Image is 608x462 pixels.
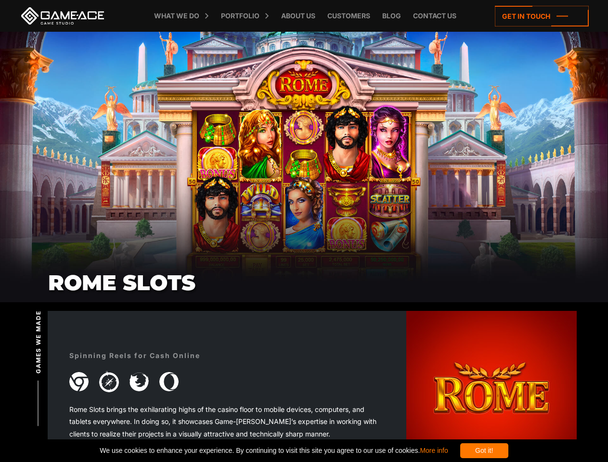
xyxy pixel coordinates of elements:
[48,271,561,295] h1: Rome Slots
[100,443,448,458] span: We use cookies to enhance your experience. By continuing to visit this site you agree to our use ...
[34,310,43,373] span: Games we made
[420,447,448,454] a: More info
[159,372,179,391] img: Image — Rome 4
[69,372,89,391] img: Image — Rome 1
[69,403,385,440] div: Rome Slots brings the exhilarating highs of the casino floor to mobile devices, computers, and ta...
[495,6,589,26] a: Get in touch
[99,371,119,392] img: Image — Rome 2
[460,443,508,458] div: Got it!
[129,372,149,391] img: Image — Rome 3
[69,350,200,360] div: Spinning Reels for Cash Online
